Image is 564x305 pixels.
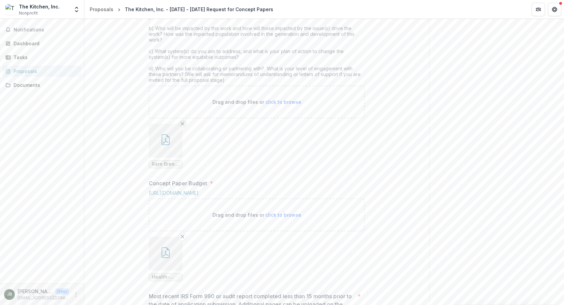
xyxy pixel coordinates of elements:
button: Notifications [3,24,81,35]
div: Proposals [90,6,113,13]
span: Notifications [13,27,79,33]
button: Get Help [548,3,561,16]
div: Jake Bollinger [7,292,12,297]
div: Remove FileRare Breed Youth Services - Unhoused, Unheard.pdf [149,124,182,168]
nav: breadcrumb [87,4,276,14]
span: click to browse [265,99,301,105]
div: Remove FileHealth-Equity-Fund-Concept-Paper-Budget.pdf [149,237,182,281]
div: The Kitchen, Inc. - [DATE] - [DATE] Request for Concept Papers [125,6,273,13]
p: [EMAIL_ADDRESS][DOMAIN_NAME] [18,295,69,301]
a: Dashboard [3,38,81,49]
p: Drag and drop files or [213,211,301,218]
div: Proposals [13,68,76,75]
img: The Kitchen, Inc. [5,4,16,15]
p: [PERSON_NAME] [18,288,53,295]
button: Partners [532,3,545,16]
span: Health-Equity-Fund-Concept-Paper-Budget.pdf [152,274,179,280]
p: User [55,288,69,295]
a: Proposals [3,66,81,77]
button: More [72,290,80,299]
span: click to browse [265,212,301,218]
p: Drag and drop files or [213,98,301,105]
span: Nonprofit [19,10,38,16]
a: Documents [3,79,81,91]
span: Rare Breed Youth Services - Unhoused, Unheard.pdf [152,161,179,167]
button: Remove File [178,120,187,128]
div: Documents [13,81,76,89]
a: [URL][DOMAIN_NAME] [149,190,199,196]
div: Tasks [13,54,76,61]
div: Dashboard [13,40,76,47]
div: The Kitchen, Inc. [19,3,60,10]
a: Proposals [87,4,116,14]
a: Tasks [3,52,81,63]
button: Open entity switcher [72,3,81,16]
p: Concept Paper Budget [149,179,207,187]
button: Remove File [178,233,187,241]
